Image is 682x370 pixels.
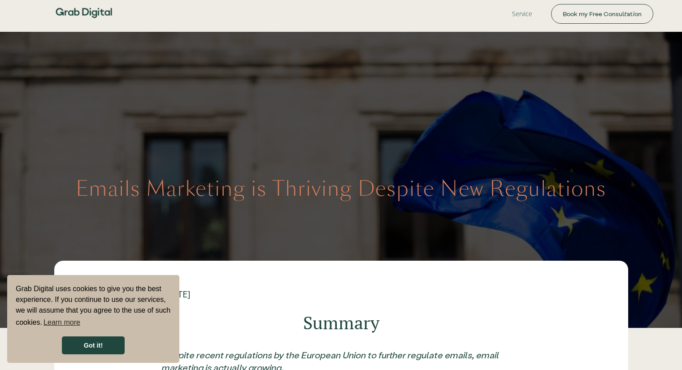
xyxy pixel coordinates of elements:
[162,310,521,335] h2: Summary
[42,316,82,329] a: learn more about cookies
[16,284,171,329] span: Grab Digital uses cookies to give you the best experience. If you continue to use our services, w...
[76,176,606,201] h1: Emails Marketing is Thriving Despite New Regulations
[162,288,521,301] div: [DATE]
[62,336,125,354] a: dismiss cookie message
[498,0,547,27] a: Service
[551,4,653,24] a: Book my Free Consultation
[7,275,179,363] div: cookieconsent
